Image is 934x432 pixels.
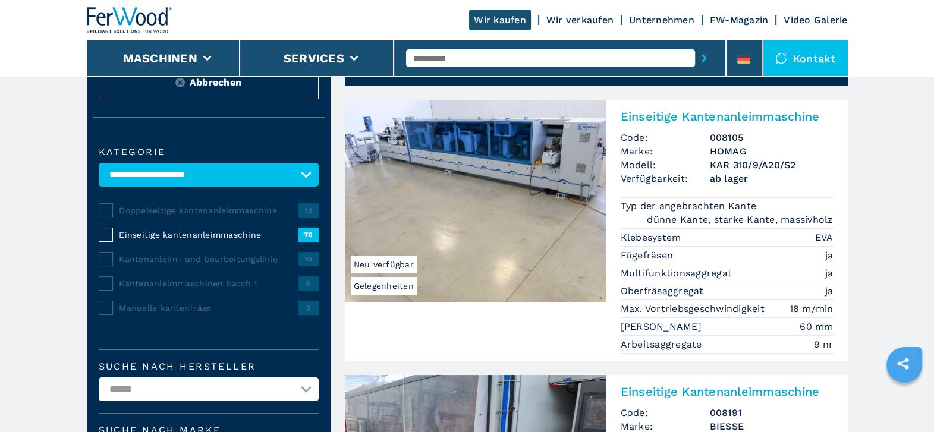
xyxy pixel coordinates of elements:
[775,52,787,64] img: Kontakt
[800,320,833,333] em: 60 mm
[99,147,319,157] label: Kategorie
[621,158,710,172] span: Modell:
[621,384,834,399] h2: Einseitige Kantenanleimmaschine
[710,406,834,420] h3: 008191
[621,231,684,244] p: Klebesystem
[298,252,319,266] span: 10
[119,278,298,289] span: Kantenanleimmaschinen batch 1
[621,338,705,351] p: Arbeitsaggregate
[119,302,298,314] span: Manuelle kantenfräse
[710,14,769,26] a: FW-Magazin
[469,10,531,30] a: Wir kaufen
[888,349,918,379] a: sharethis
[119,253,298,265] span: Kantenanleim- und bearbeitungslinie
[345,100,606,302] img: Einseitige Kantenanleimmaschine HOMAG KAR 310/9/A20/S2
[621,172,710,185] span: Verfügbarkeit:
[621,200,760,213] p: Typ der angebrachten Kante
[815,231,834,244] em: EVA
[763,40,848,76] div: Kontakt
[710,158,834,172] h3: KAR 310/9/A20/S2
[790,302,834,316] em: 18 m/min
[546,14,614,26] a: Wir verkaufen
[695,45,713,72] button: submit-button
[298,203,319,217] span: 12
[190,75,241,89] span: Abbrechen
[298,301,319,315] span: 2
[647,213,833,226] em: dünne Kante, starke Kante, massivholz
[621,320,705,333] p: [PERSON_NAME]
[345,100,848,361] a: Einseitige Kantenanleimmaschine HOMAG KAR 310/9/A20/S2GelegenheitenNeu verfügbarEinseitige Kanten...
[119,229,298,241] span: Einseitige kantenanleimmaschine
[284,51,344,65] button: Services
[825,266,834,280] em: ja
[710,144,834,158] h3: HOMAG
[825,284,834,298] em: ja
[710,172,834,185] span: ab lager
[123,51,197,65] button: Maschinen
[99,65,319,99] button: ResetAbbrechen
[99,362,319,371] label: Suche nach Hersteller
[621,144,710,158] span: Marke:
[298,276,319,291] span: 8
[621,285,707,298] p: Oberfräsaggregat
[621,131,710,144] span: Code:
[621,109,834,124] h2: Einseitige Kantenanleimmaschine
[621,249,677,262] p: Fügefräsen
[814,338,834,351] em: 9 nr
[298,228,319,242] span: 70
[883,379,925,423] iframe: Chat
[784,14,847,26] a: Video Galerie
[621,267,735,280] p: Multifunktionsaggregat
[175,78,185,87] img: Reset
[621,406,710,420] span: Code:
[119,204,298,216] span: Doppelseitige kantenanleimmaschine
[825,248,834,262] em: ja
[629,14,694,26] a: Unternehmen
[621,302,768,316] p: Max. Vortriebsgeschwindigkeit
[351,277,417,295] span: Gelegenheiten
[351,256,417,273] span: Neu verfügbar
[710,131,834,144] h3: 008105
[87,7,172,33] img: Ferwood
